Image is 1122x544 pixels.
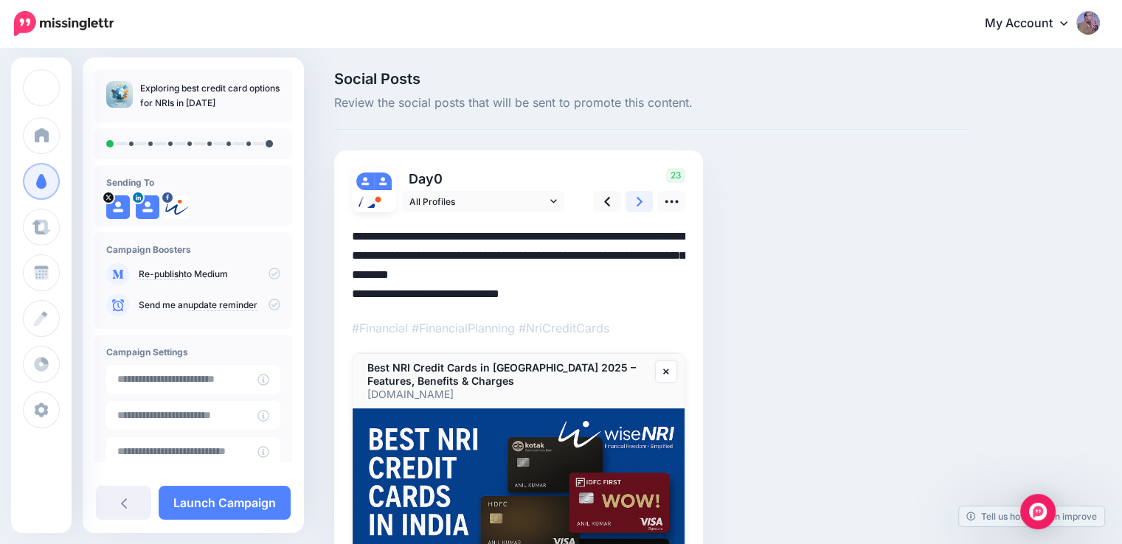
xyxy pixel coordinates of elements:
h4: Campaign Settings [106,346,280,358]
a: Re-publish [139,268,184,280]
p: to Medium [139,268,280,281]
span: Review the social posts that will be sent to promote this content. [334,94,969,113]
p: #Financial #FinancialPlanning #NriCreditCards [352,318,685,338]
img: user_default_image.png [136,195,159,219]
img: user_default_image.png [356,172,374,190]
p: Day [402,168,567,189]
img: user_default_image.png [106,195,130,219]
img: 28279735_1326301254181884_5212480404597241319_n-bsa40005.png [356,190,392,226]
img: 28279735_1326301254181884_5212480404597241319_n-bsa40005.png [165,195,189,219]
img: Missinglettr [14,11,114,36]
h4: Sending To [106,177,280,188]
a: All Profiles [402,191,564,212]
b: Best NRI Credit Cards in [GEOGRAPHIC_DATA] 2025 – Features, Benefits & Charges [367,361,636,387]
a: Tell us how we can improve [959,506,1104,526]
a: update reminder [188,299,257,311]
p: [DOMAIN_NAME] [367,388,670,401]
span: Social Posts [334,72,969,86]
img: 9f3946ffb133e3c7fabc826ecc1a63c7_thumb.jpg [106,81,133,108]
span: All Profiles [409,194,547,209]
img: user_default_image.png [374,172,392,190]
p: Exploring best credit card options for NRIs in [DATE] [140,81,280,111]
span: 23 [666,168,685,183]
h4: Campaign Boosters [106,244,280,255]
a: My Account [970,6,1100,42]
div: Open Intercom Messenger [1020,494,1056,529]
p: Send me an [139,299,280,312]
span: 0 [434,171,443,186]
